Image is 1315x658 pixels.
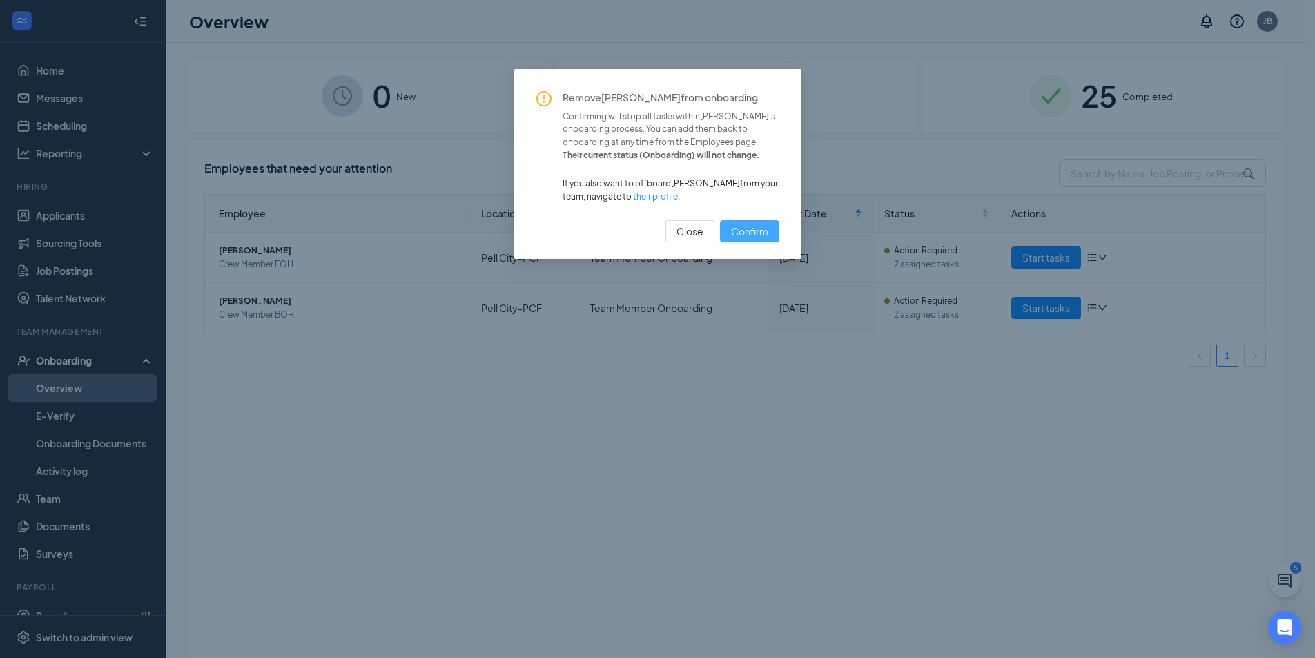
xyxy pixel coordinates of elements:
[563,149,779,162] span: Their current status ( Onboarding ) will not change.
[720,220,779,242] button: Confirm
[676,224,703,239] span: Close
[563,91,779,105] span: Remove [PERSON_NAME] from onboarding
[536,91,552,106] span: exclamation-circle
[731,224,768,239] span: Confirm
[563,110,779,150] span: Confirming will stop all tasks within [PERSON_NAME] 's onboarding process. You can add them back ...
[633,191,678,202] a: their profile
[665,220,714,242] button: Close
[1268,611,1301,644] div: Open Intercom Messenger
[563,177,779,204] span: If you also want to offboard [PERSON_NAME] from your team, navigate to .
